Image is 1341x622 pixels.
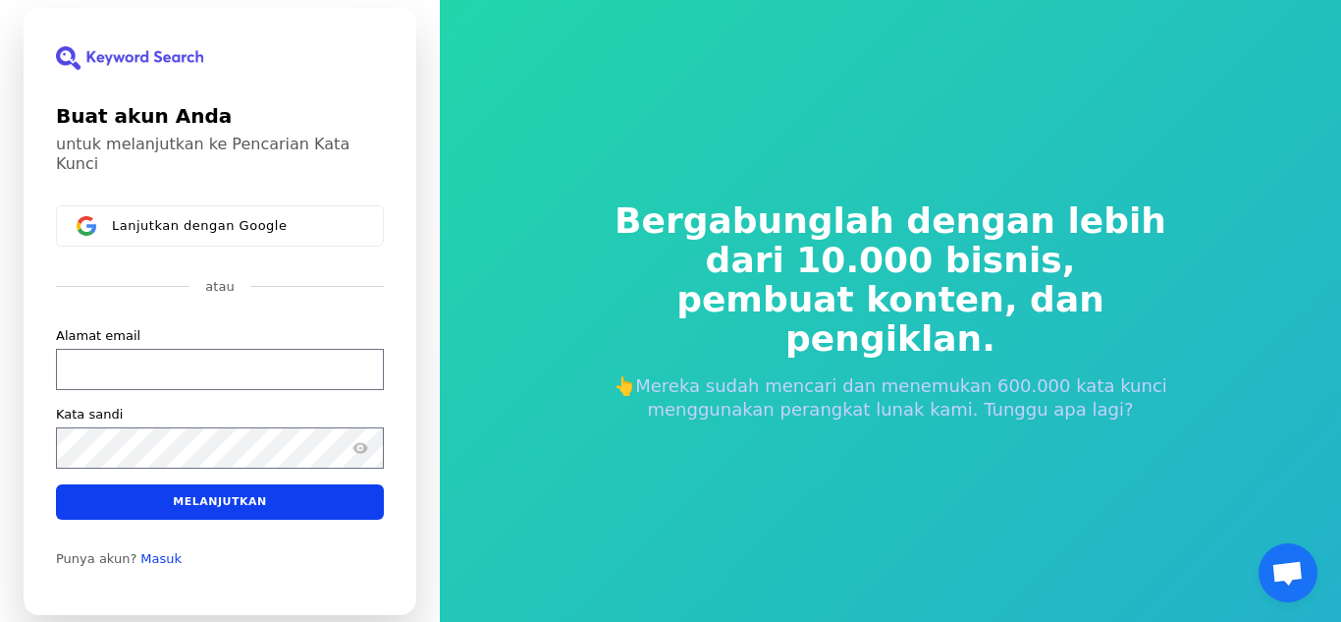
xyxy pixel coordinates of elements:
font: Buat akun Anda [56,104,232,128]
font: Kata sandi [56,406,123,421]
img: Masuk dengan Google [77,216,96,236]
button: Tampilkan kata sandi [349,435,372,459]
font: Bergabunglah dengan lebih dari 10.000 bisnis, [615,200,1166,280]
font: Melanjutkan [173,495,266,508]
img: Pencarian Kata Kunci [56,46,203,70]
font: atau [205,279,234,294]
div: Obrolan terbuka [1259,543,1317,602]
font: 👆Mereka sudah mencari dan menemukan 600.000 kata kunci menggunakan perangkat lunak kami. Tunggu a... [614,375,1167,420]
font: Punya akun? [56,550,136,565]
button: Melanjutkan [56,483,384,519]
font: Alamat email [56,327,140,342]
font: Masuk [140,550,182,565]
font: untuk melanjutkan ke Pencarian Kata Kunci [56,135,349,173]
a: Masuk [140,550,182,566]
font: pembuat konten, dan pengiklan. [676,279,1104,359]
button: Masuk dengan GoogleLanjutkan dengan Google [56,205,384,247]
font: Lanjutkan dengan Google [112,217,287,232]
